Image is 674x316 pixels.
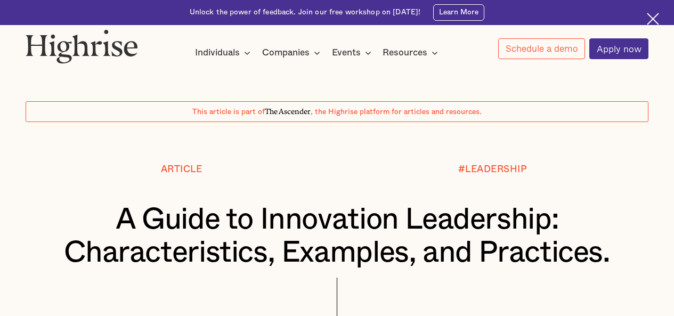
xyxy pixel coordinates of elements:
[195,46,240,59] div: Individuals
[589,38,648,59] a: Apply now
[458,164,527,175] div: #LEADERSHIP
[190,7,421,18] div: Unlock the power of feedback. Join our free workshop on [DATE]!
[383,46,427,59] div: Resources
[195,46,254,59] div: Individuals
[332,46,375,59] div: Events
[262,46,323,59] div: Companies
[26,29,138,63] img: Highrise logo
[265,106,311,115] span: The Ascender
[311,108,482,116] span: , the Highrise platform for articles and resources.
[433,4,485,21] a: Learn More
[498,38,585,59] a: Schedule a demo
[383,46,441,59] div: Resources
[647,13,659,25] img: Cross icon
[161,164,202,175] div: Article
[52,204,622,270] h1: A Guide to Innovation Leadership: Characteristics, Examples, and Practices.
[262,46,310,59] div: Companies
[192,108,265,116] span: This article is part of
[332,46,361,59] div: Events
